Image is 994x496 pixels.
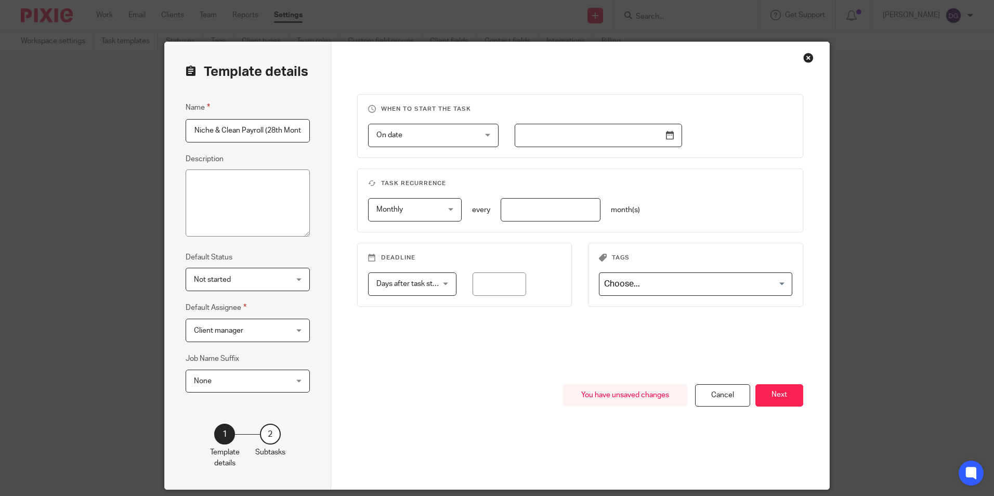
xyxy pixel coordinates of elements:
label: Default Assignee [186,302,246,314]
span: None [194,377,212,385]
button: Next [755,384,803,407]
p: every [472,205,490,215]
input: Search for option [600,275,786,293]
h3: Tags [599,254,792,262]
h3: When to start the task [368,105,793,113]
div: 1 [214,424,235,445]
h3: Task recurrence [368,179,793,188]
span: Monthly [376,206,403,213]
span: Client manager [194,327,243,334]
div: 2 [260,424,281,445]
label: Job Name Suffix [186,354,239,364]
label: Name [186,101,210,113]
div: You have unsaved changes [563,384,687,407]
p: Template details [210,447,240,468]
h3: Deadline [368,254,561,262]
span: On date [376,132,402,139]
div: Cancel [695,384,750,407]
p: Subtasks [255,447,285,458]
span: Days after task starts [376,280,445,288]
h2: Template details [186,63,308,81]
div: Close this dialog window [803,53,814,63]
label: Default Status [186,252,232,263]
div: Search for option [599,272,792,296]
label: Description [186,154,224,164]
span: Not started [194,276,231,283]
span: month(s) [611,206,640,214]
